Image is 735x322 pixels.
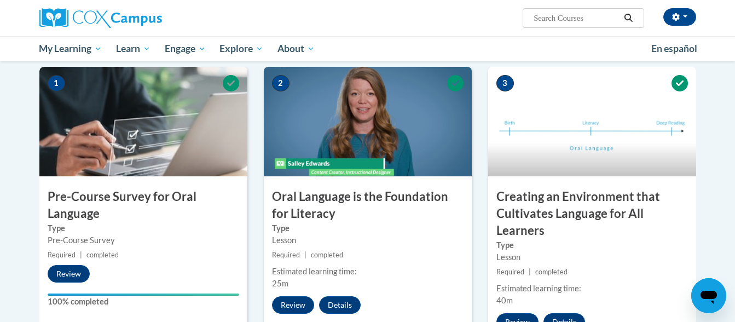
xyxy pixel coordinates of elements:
span: Required [496,268,524,276]
span: completed [535,268,568,276]
h3: Pre-Course Survey for Oral Language [39,188,247,222]
a: En español [644,37,704,60]
span: | [304,251,306,259]
img: Course Image [264,67,472,176]
span: 25m [272,279,288,288]
button: Review [272,296,314,314]
span: Required [48,251,76,259]
div: Your progress [48,294,239,296]
div: Estimated learning time: [272,266,464,278]
span: 1 [48,75,65,91]
input: Search Courses [533,12,620,25]
span: About [277,42,315,55]
div: Pre-Course Survey [48,234,239,246]
a: Explore [212,36,270,61]
a: My Learning [32,36,109,61]
h3: Oral Language is the Foundation for Literacy [264,188,472,222]
span: completed [86,251,119,259]
label: 100% completed [48,296,239,308]
span: My Learning [39,42,102,55]
img: Course Image [39,67,247,176]
div: Main menu [23,36,713,61]
button: Review [48,265,90,283]
a: About [270,36,322,61]
h3: Creating an Environment that Cultivates Language for All Learners [488,188,696,239]
span: En español [651,43,697,54]
label: Type [272,222,464,234]
div: Lesson [496,251,688,263]
span: Explore [219,42,263,55]
iframe: Button to launch messaging window [691,278,726,313]
a: Cox Campus [39,8,247,28]
div: Lesson [272,234,464,246]
span: | [80,251,82,259]
button: Search [620,12,636,25]
button: Account Settings [663,8,696,26]
span: | [529,268,531,276]
span: 3 [496,75,514,91]
div: Estimated learning time: [496,283,688,295]
span: completed [311,251,343,259]
span: 40m [496,296,513,305]
img: Cox Campus [39,8,162,28]
span: Engage [165,42,206,55]
span: 2 [272,75,290,91]
span: Learn [116,42,151,55]
button: Details [319,296,361,314]
a: Engage [158,36,213,61]
label: Type [496,239,688,251]
label: Type [48,222,239,234]
a: Learn [109,36,158,61]
img: Course Image [488,67,696,176]
span: Required [272,251,300,259]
